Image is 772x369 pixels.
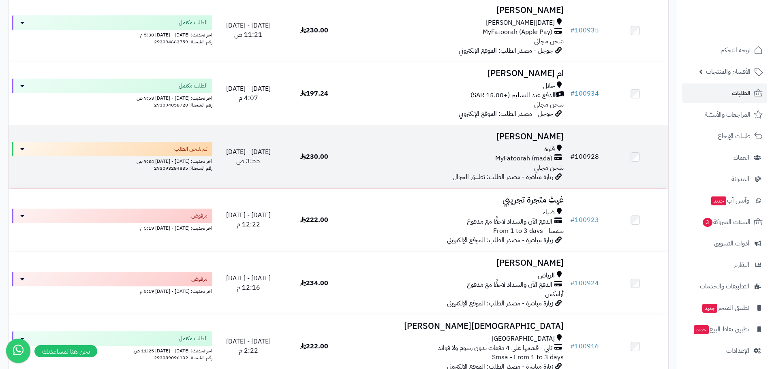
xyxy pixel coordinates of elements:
[570,26,599,35] a: #100935
[718,130,751,142] span: طلبات الإرجاع
[447,235,553,245] span: زيارة مباشرة - مصدر الطلب: الموقع الإلكتروني
[226,84,271,103] span: [DATE] - [DATE] 4:07 م
[483,28,552,37] span: MyFatoorah (Apple Pay)
[700,281,749,292] span: التطبيقات والخدمات
[682,341,767,360] a: الإعدادات
[534,163,564,173] span: شحن مجاني
[351,132,564,141] h3: [PERSON_NAME]
[154,354,212,361] span: رقم الشحنة: 293089096102
[701,302,749,314] span: تطبيق المتجر
[12,346,212,354] div: اخر تحديث: [DATE] - [DATE] 11:25 ص
[682,83,767,103] a: الطلبات
[447,299,553,308] span: زيارة مباشرة - مصدر الطلب: الموقع الإلكتروني
[12,93,212,102] div: اخر تحديث: [DATE] - [DATE] 9:53 ص
[570,341,599,351] a: #100916
[534,36,564,46] span: شحن مجاني
[682,191,767,210] a: وآتس آبجديد
[732,87,751,99] span: الطلبات
[226,337,271,356] span: [DATE] - [DATE] 2:22 م
[545,289,564,299] span: أرامكس
[682,212,767,232] a: السلات المتروكة3
[300,152,328,162] span: 230.00
[570,215,599,225] a: #100923
[705,109,751,120] span: المراجعات والأسئلة
[543,81,555,91] span: حائل
[682,277,767,296] a: التطبيقات والخدمات
[459,46,553,55] span: جوجل - مصدر الطلب: الموقع الإلكتروني
[682,126,767,146] a: طلبات الإرجاع
[734,152,749,163] span: العملاء
[493,226,564,236] span: سمسا - From 1 to 3 days
[179,335,207,343] span: الطلب مكتمل
[351,6,564,15] h3: [PERSON_NAME]
[226,210,271,229] span: [DATE] - [DATE] 12:22 م
[486,18,555,28] span: [DATE][PERSON_NAME]
[300,341,328,351] span: 222.00
[534,100,564,109] span: شحن مجاني
[544,145,555,154] span: قلوة
[682,105,767,124] a: المراجعات والأسئلة
[682,169,767,189] a: المدونة
[570,278,599,288] a: #100924
[191,212,207,220] span: مرفوض
[682,255,767,275] a: التقارير
[703,218,712,227] span: 3
[682,320,767,339] a: تطبيق نقاط البيعجديد
[693,324,749,335] span: تطبيق نقاط البيع
[538,271,555,280] span: الرياض
[543,208,555,217] span: ضباء
[694,325,709,334] span: جديد
[711,196,726,205] span: جديد
[570,26,575,35] span: #
[702,304,717,313] span: جديد
[570,278,575,288] span: #
[717,22,764,39] img: logo-2.png
[300,215,328,225] span: 222.00
[495,154,552,163] span: MyFatoorah (mada)
[12,156,212,165] div: اخر تحديث: [DATE] - [DATE] 9:34 ص
[682,234,767,253] a: أدوات التسويق
[351,69,564,78] h3: ام [PERSON_NAME]
[179,19,207,27] span: الطلب مكتمل
[191,275,207,283] span: مرفوض
[721,45,751,56] span: لوحة التحكم
[492,352,564,362] span: Smsa - From 1 to 3 days
[459,109,553,119] span: جوجل - مصدر الطلب: الموقع الإلكتروني
[179,82,207,90] span: الطلب مكتمل
[12,30,212,38] div: اخر تحديث: [DATE] - [DATE] 5:30 م
[154,164,212,172] span: رقم الشحنة: 293093284835
[706,66,751,77] span: الأقسام والمنتجات
[438,343,552,353] span: تابي - قسّمها على 4 دفعات بدون رسوم ولا فوائد
[682,298,767,318] a: تطبيق المتجرجديد
[226,273,271,292] span: [DATE] - [DATE] 12:16 م
[300,89,328,98] span: 197.24
[734,259,749,271] span: التقارير
[714,238,749,249] span: أدوات التسويق
[702,216,751,228] span: السلات المتروكة
[154,38,212,45] span: رقم الشحنة: 293094663759
[174,145,207,153] span: تم شحن الطلب
[12,223,212,232] div: اخر تحديث: [DATE] - [DATE] 5:19 م
[470,91,556,100] span: الدفع عند التسليم (+15.00 SAR)
[226,21,271,40] span: [DATE] - [DATE] 11:21 ص
[300,26,328,35] span: 230.00
[12,286,212,295] div: اخر تحديث: [DATE] - [DATE] 5:19 م
[682,148,767,167] a: العملاء
[570,341,575,351] span: #
[467,217,552,226] span: الدفع الآن والسداد لاحقًا مع مدفوع
[570,89,575,98] span: #
[570,152,599,162] a: #100928
[682,41,767,60] a: لوحة التحكم
[226,147,271,166] span: [DATE] - [DATE] 3:55 ص
[570,152,575,162] span: #
[154,101,212,109] span: رقم الشحنة: 293094058720
[453,172,553,182] span: زيارة مباشرة - مصدر الطلب: تطبيق الجوال
[731,173,749,185] span: المدونة
[726,345,749,356] span: الإعدادات
[467,280,552,290] span: الدفع الآن والسداد لاحقًا مع مدفوع
[300,278,328,288] span: 234.00
[570,215,575,225] span: #
[570,89,599,98] a: #100934
[351,195,564,205] h3: غيث متجرة تجريبي
[492,334,555,343] span: [GEOGRAPHIC_DATA]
